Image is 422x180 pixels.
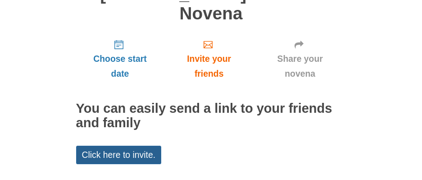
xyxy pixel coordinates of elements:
[254,32,346,86] a: Share your novena
[164,32,254,86] a: Invite your friends
[263,51,337,81] span: Share your novena
[76,32,164,86] a: Choose start date
[76,146,162,164] a: Click here to invite.
[76,102,346,130] h2: You can easily send a link to your friends and family
[173,51,245,81] span: Invite your friends
[85,51,155,81] span: Choose start date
